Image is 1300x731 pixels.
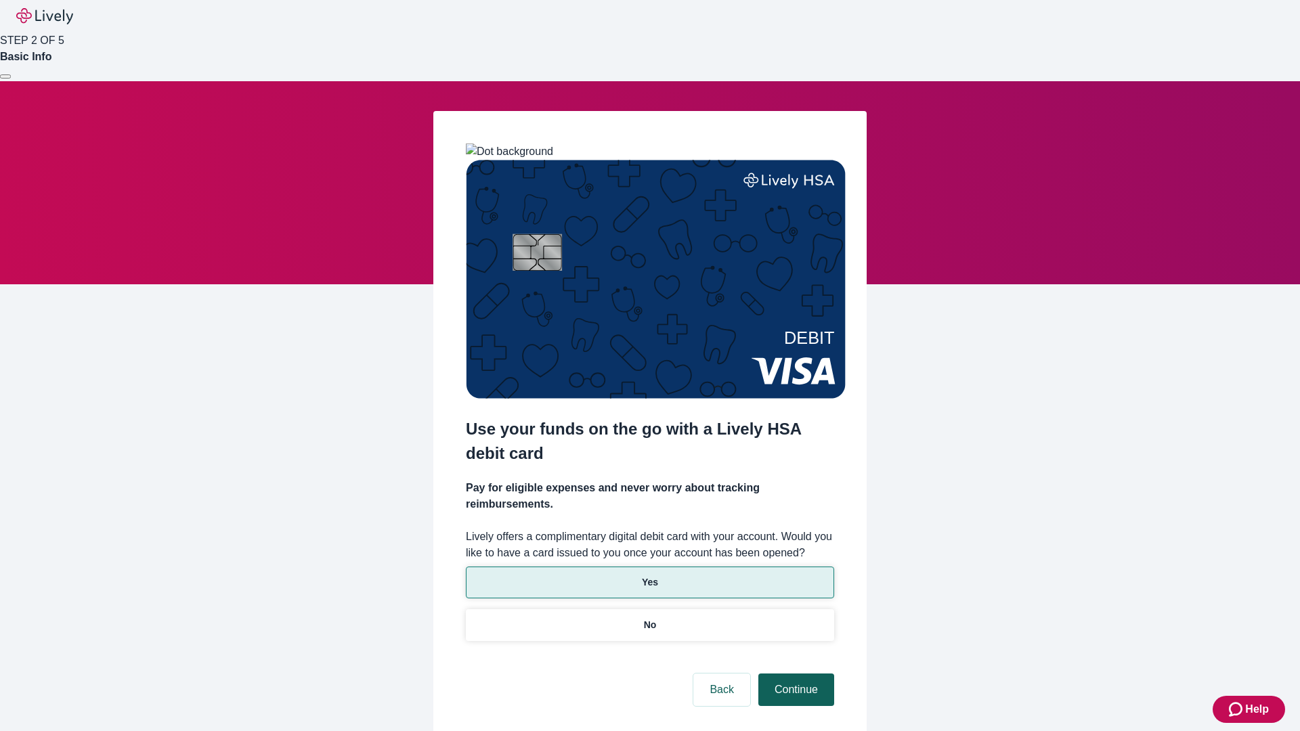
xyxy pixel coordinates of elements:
[1229,701,1245,717] svg: Zendesk support icon
[693,673,750,706] button: Back
[758,673,834,706] button: Continue
[1245,701,1269,717] span: Help
[466,529,834,561] label: Lively offers a complimentary digital debit card with your account. Would you like to have a card...
[466,143,553,160] img: Dot background
[16,8,73,24] img: Lively
[466,160,846,399] img: Debit card
[466,609,834,641] button: No
[644,618,657,632] p: No
[1213,696,1285,723] button: Zendesk support iconHelp
[466,417,834,466] h2: Use your funds on the go with a Lively HSA debit card
[466,567,834,598] button: Yes
[642,575,658,590] p: Yes
[466,480,834,512] h4: Pay for eligible expenses and never worry about tracking reimbursements.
